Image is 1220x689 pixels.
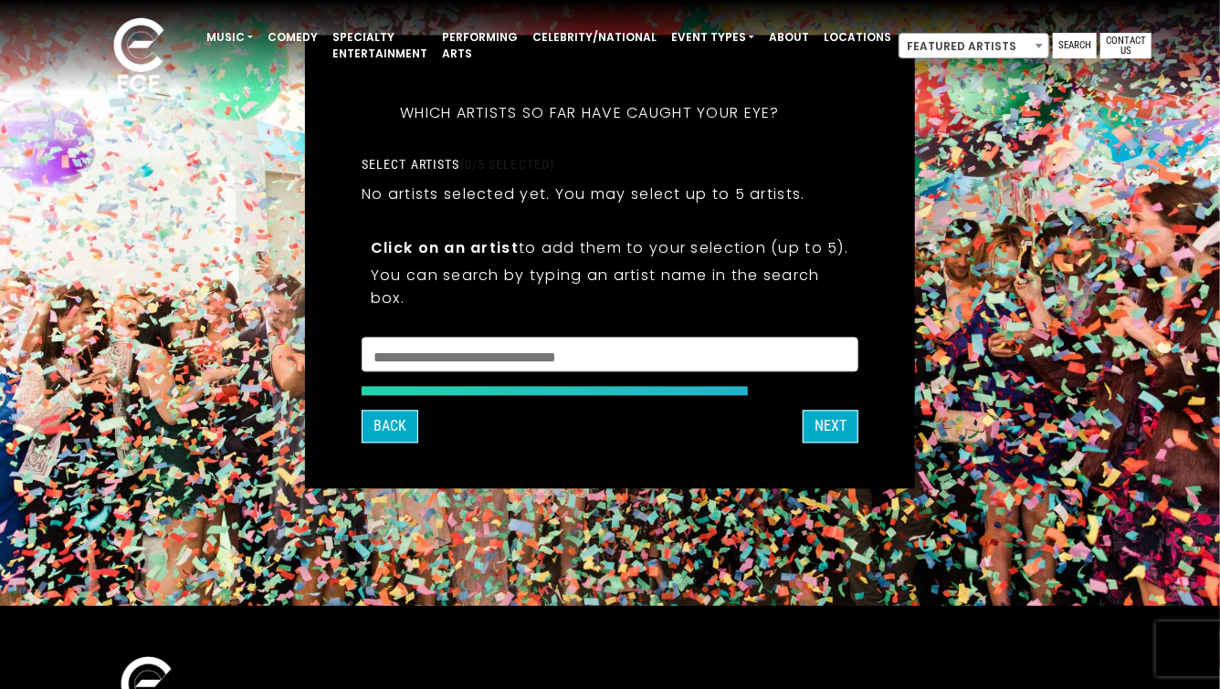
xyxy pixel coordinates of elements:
[899,34,1048,59] span: Featured Artists
[362,410,418,443] button: Back
[1053,33,1097,58] a: Search
[664,22,762,53] a: Event Types
[362,156,554,172] label: Select artists
[1100,33,1152,58] a: Contact Us
[762,22,816,53] a: About
[899,33,1049,58] span: Featured Artists
[371,264,849,309] p: You can search by typing an artist name in the search box.
[362,80,818,146] h5: Which artists so far have caught your eye?
[371,236,849,259] p: to add them to your selection (up to 5).
[260,22,325,53] a: Comedy
[199,22,260,53] a: Music
[371,237,519,258] strong: Click on an artist
[373,349,847,365] textarea: Search
[362,183,805,205] p: No artists selected yet. You may select up to 5 artists.
[93,13,184,101] img: ece_new_logo_whitev2-1.png
[460,157,555,172] span: (0/5 selected)
[803,410,858,443] button: Next
[325,22,435,69] a: Specialty Entertainment
[525,22,664,53] a: Celebrity/National
[435,22,525,69] a: Performing Arts
[816,22,899,53] a: Locations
